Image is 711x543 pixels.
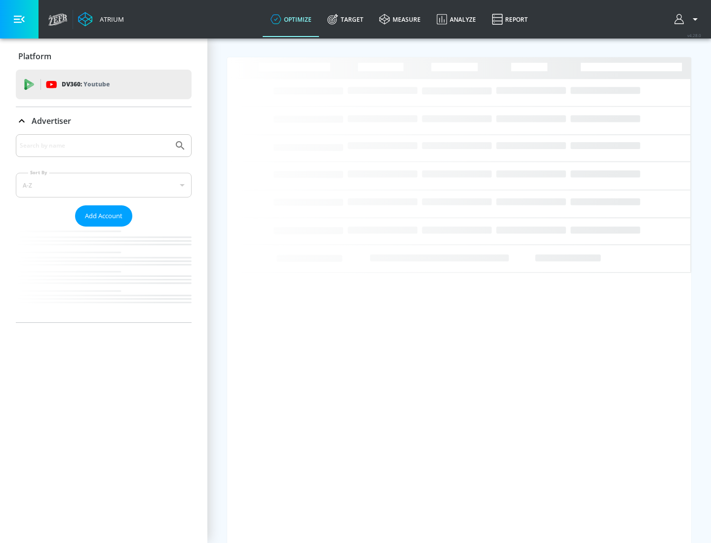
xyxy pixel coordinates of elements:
div: Atrium [96,15,124,24]
div: Advertiser [16,134,192,322]
a: Analyze [429,1,484,37]
nav: list of Advertiser [16,227,192,322]
a: Report [484,1,536,37]
div: DV360: Youtube [16,70,192,99]
span: Add Account [85,210,122,222]
input: Search by name [20,139,169,152]
div: Advertiser [16,107,192,135]
a: Target [319,1,371,37]
p: Platform [18,51,51,62]
p: Advertiser [32,116,71,126]
p: DV360: [62,79,110,90]
div: Platform [16,42,192,70]
span: v 4.28.0 [687,33,701,38]
p: Youtube [83,79,110,89]
a: measure [371,1,429,37]
a: optimize [263,1,319,37]
button: Add Account [75,205,132,227]
div: A-Z [16,173,192,197]
a: Atrium [78,12,124,27]
label: Sort By [28,169,49,176]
